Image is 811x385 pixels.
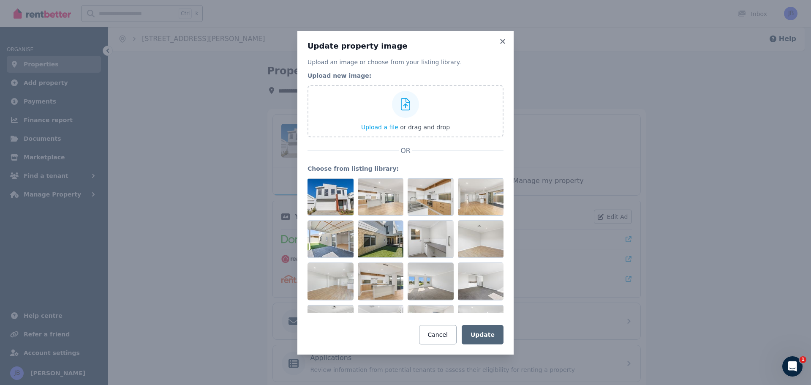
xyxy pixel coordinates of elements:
[462,325,503,344] button: Update
[308,71,503,80] legend: Upload new image:
[800,356,806,363] span: 1
[361,123,450,131] button: Upload a file or drag and drop
[400,124,450,131] span: or drag and drop
[419,325,457,344] button: Cancel
[308,41,503,51] h3: Update property image
[782,356,803,377] iframe: Intercom live chat
[361,124,398,131] span: Upload a file
[308,164,503,173] legend: Choose from listing library:
[399,146,412,156] span: OR
[308,58,503,66] p: Upload an image or choose from your listing library.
